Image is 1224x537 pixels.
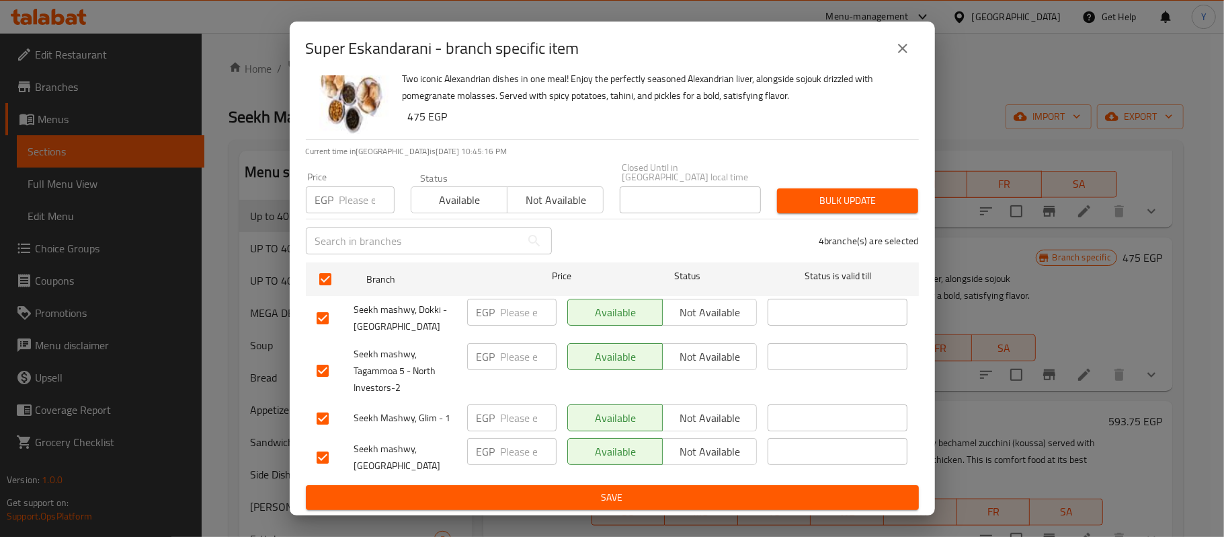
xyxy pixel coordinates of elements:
[517,268,606,285] span: Price
[477,349,495,365] p: EGP
[567,299,663,326] button: Available
[819,234,919,248] p: 4 branche(s) are selected
[477,443,495,460] p: EGP
[668,303,752,322] span: Not available
[354,346,456,396] span: Seekh mashwy, Tagammoa 5 - North Investors-2
[417,190,502,210] span: Available
[573,442,657,462] span: Available
[507,186,604,213] button: Not available
[339,186,395,213] input: Please enter price
[668,347,752,367] span: Not available
[668,408,752,428] span: Not available
[306,227,521,254] input: Search in branches
[777,188,918,213] button: Bulk update
[567,438,663,465] button: Available
[573,408,657,428] span: Available
[567,343,663,370] button: Available
[788,192,907,209] span: Bulk update
[662,404,758,431] button: Not available
[366,271,506,288] span: Branch
[306,485,919,510] button: Save
[354,301,456,335] span: Seekh mashwy, Dokki - [GEOGRAPHIC_DATA]
[306,145,919,157] p: Current time in [GEOGRAPHIC_DATA] is [DATE] 10:45:16 PM
[573,303,657,322] span: Available
[662,343,758,370] button: Not available
[403,71,908,104] p: Two iconic Alexandrian dishes in one meal! Enjoy the perfectly seasoned Alexandrian liver, alongs...
[501,404,557,431] input: Please enter price
[477,304,495,320] p: EGP
[668,442,752,462] span: Not available
[567,404,663,431] button: Available
[573,347,657,367] span: Available
[354,410,456,427] span: Seekh Mashwy, Glim - 1
[408,107,908,126] h6: 475 EGP
[306,48,392,134] img: Super Eskandarani
[315,192,334,208] p: EGP
[501,343,557,370] input: Please enter price
[513,190,598,210] span: Not available
[411,186,507,213] button: Available
[354,441,456,474] span: Seekh mashwy, [GEOGRAPHIC_DATA]
[662,299,758,326] button: Not available
[501,299,557,326] input: Please enter price
[477,410,495,426] p: EGP
[617,268,757,285] span: Status
[306,38,579,59] h2: Super Eskandarani - branch specific item
[768,268,907,285] span: Status is valid till
[887,32,919,65] button: close
[317,489,908,506] span: Save
[501,438,557,465] input: Please enter price
[662,438,758,465] button: Not available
